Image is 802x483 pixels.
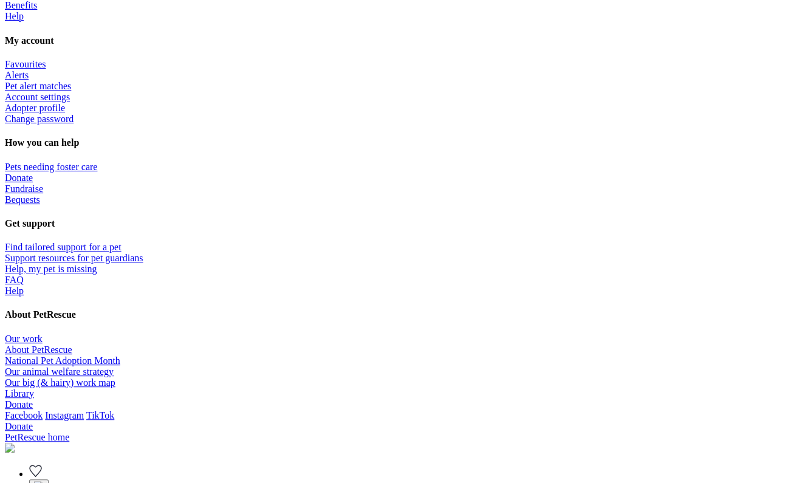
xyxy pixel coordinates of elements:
a: Facebook [5,410,43,420]
h4: Get support [5,218,797,229]
h4: About PetRescue [5,309,797,320]
a: Fundraise [5,183,43,194]
a: Help [5,286,24,296]
a: Change password [5,114,74,124]
a: Donate [5,173,33,183]
a: Pets needing foster care [5,162,97,172]
a: Bequests [5,194,40,205]
a: Find tailored support for a pet [5,242,122,252]
a: About PetRescue [5,344,72,355]
a: Support resources for pet guardians [5,253,143,263]
a: TikTok [86,410,114,420]
a: PetRescue [5,432,797,455]
a: Our work [5,334,43,344]
a: Our animal welfare strategy [5,366,114,377]
a: Account settings [5,92,70,102]
a: Instagram [45,410,84,420]
div: PetRescue home [5,432,797,443]
a: Help, my pet is missing [5,264,97,274]
h4: My account [5,35,797,46]
a: National Pet Adoption Month [5,355,120,366]
a: Pet alert matches [5,81,71,91]
a: Favourites [5,59,46,69]
a: Help [5,11,24,21]
img: logo-e224e6f780fb5917bec1dbf3a21bbac754714ae5b6737aabdf751b685950b380.svg [5,443,15,453]
a: Our big (& hairy) work map [5,377,115,388]
a: Donate [5,421,33,431]
a: Library [5,388,34,399]
a: Adopter profile [5,103,65,113]
h4: How you can help [5,137,797,148]
a: Donate [5,399,33,409]
a: FAQ [5,275,24,285]
a: Alerts [5,70,29,80]
a: Favourites [29,468,42,479]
